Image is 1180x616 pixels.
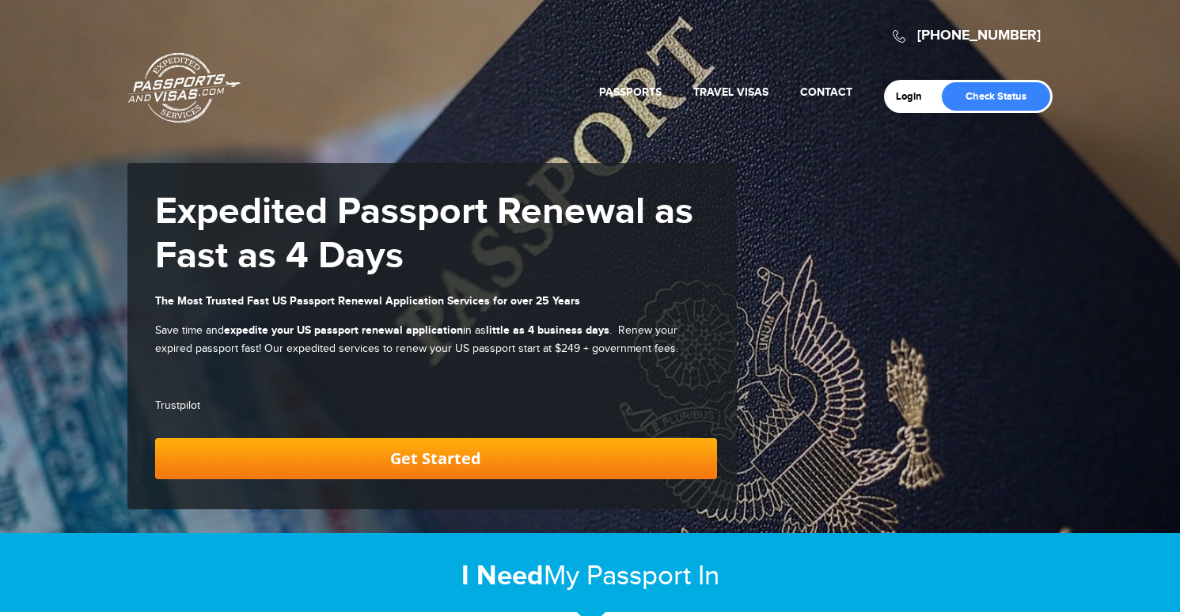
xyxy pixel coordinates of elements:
[224,323,463,337] strong: expedite your US passport renewal application
[155,294,580,308] strong: The Most Trusted Fast US Passport Renewal Application Services for over 25 Years
[586,560,719,592] span: Passport In
[917,27,1041,44] a: [PHONE_NUMBER]
[800,85,852,99] a: Contact
[486,323,609,337] strong: little as 4 business days
[599,85,662,99] a: Passports
[155,322,717,357] p: Save time and in as . Renew your expired passport fast! Our expedited services to renew your US p...
[461,559,544,593] strong: I Need
[155,438,717,479] a: Get Started
[896,90,933,103] a: Login
[155,399,200,412] a: Trustpilot
[942,82,1050,111] a: Check Status
[127,559,1053,593] h2: My
[693,85,768,99] a: Travel Visas
[128,52,241,123] a: Passports & [DOMAIN_NAME]
[155,189,693,279] strong: Expedited Passport Renewal as Fast as 4 Days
